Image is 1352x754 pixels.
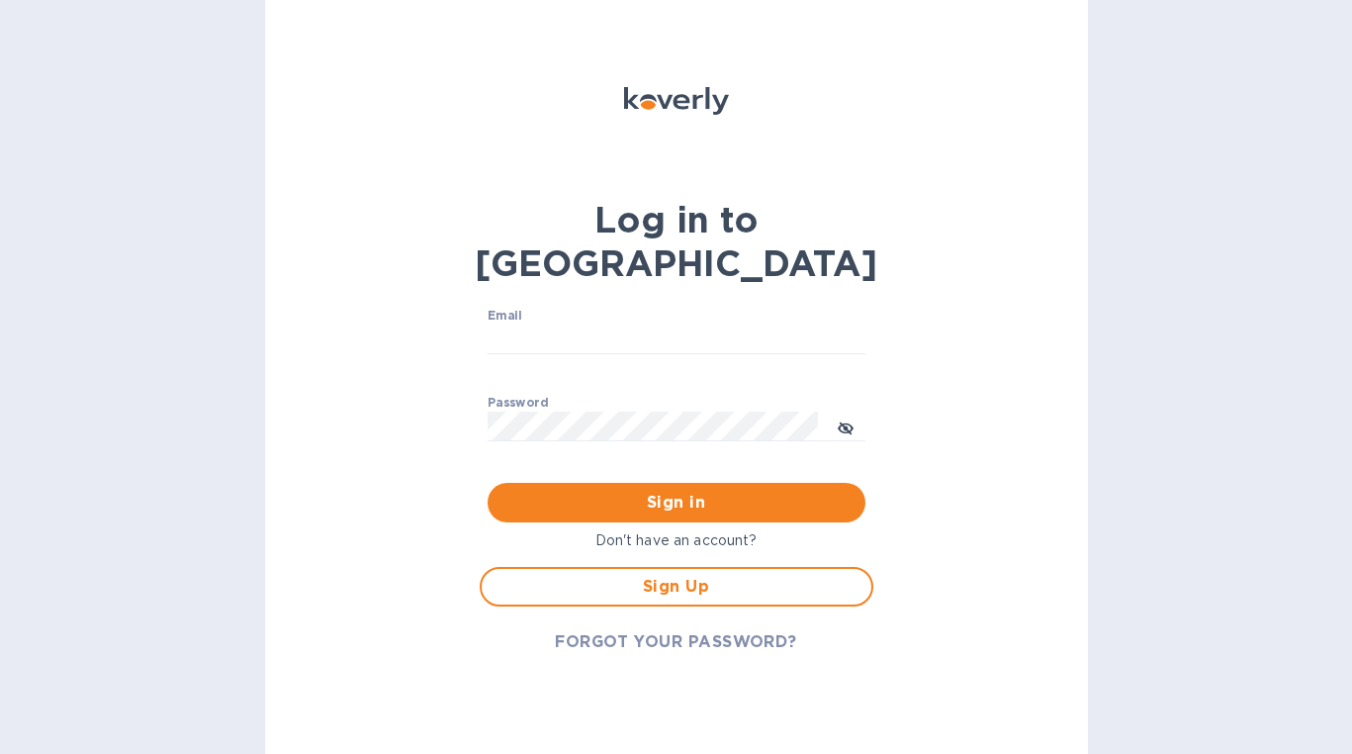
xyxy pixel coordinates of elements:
[624,87,729,115] img: Koverly
[475,198,877,285] b: Log in to [GEOGRAPHIC_DATA]
[497,575,856,599] span: Sign Up
[488,398,548,410] label: Password
[480,567,873,607] button: Sign Up
[480,530,873,551] p: Don't have an account?
[488,483,865,522] button: Sign in
[488,311,522,323] label: Email
[539,622,813,662] button: FORGOT YOUR PASSWORD?
[555,630,797,654] span: FORGOT YOUR PASSWORD?
[503,491,850,515] span: Sign in
[826,407,865,446] button: toggle password visibility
